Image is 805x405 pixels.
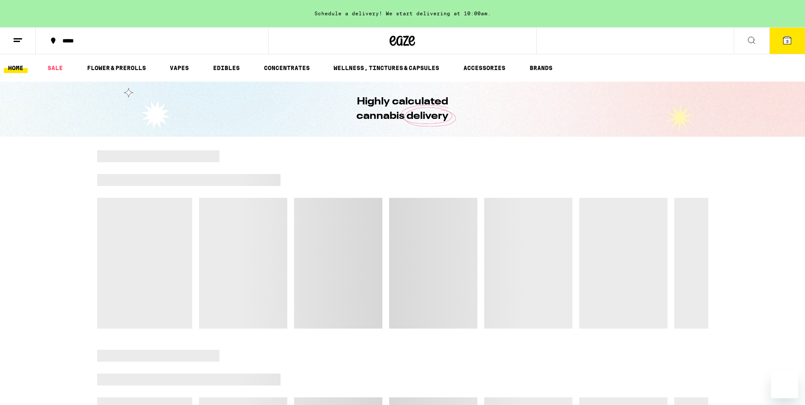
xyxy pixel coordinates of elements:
a: SALE [43,63,67,73]
a: FLOWER & PREROLLS [83,63,150,73]
a: ACCESSORIES [459,63,510,73]
a: HOME [4,63,28,73]
a: WELLNESS, TINCTURES & CAPSULES [329,63,443,73]
a: CONCENTRATES [260,63,314,73]
a: EDIBLES [209,63,244,73]
h1: Highly calculated cannabis delivery [333,95,473,124]
a: BRANDS [525,63,557,73]
span: 3 [786,39,788,44]
a: VAPES [165,63,193,73]
iframe: Button to launch messaging window [771,371,798,398]
button: 3 [769,28,805,54]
